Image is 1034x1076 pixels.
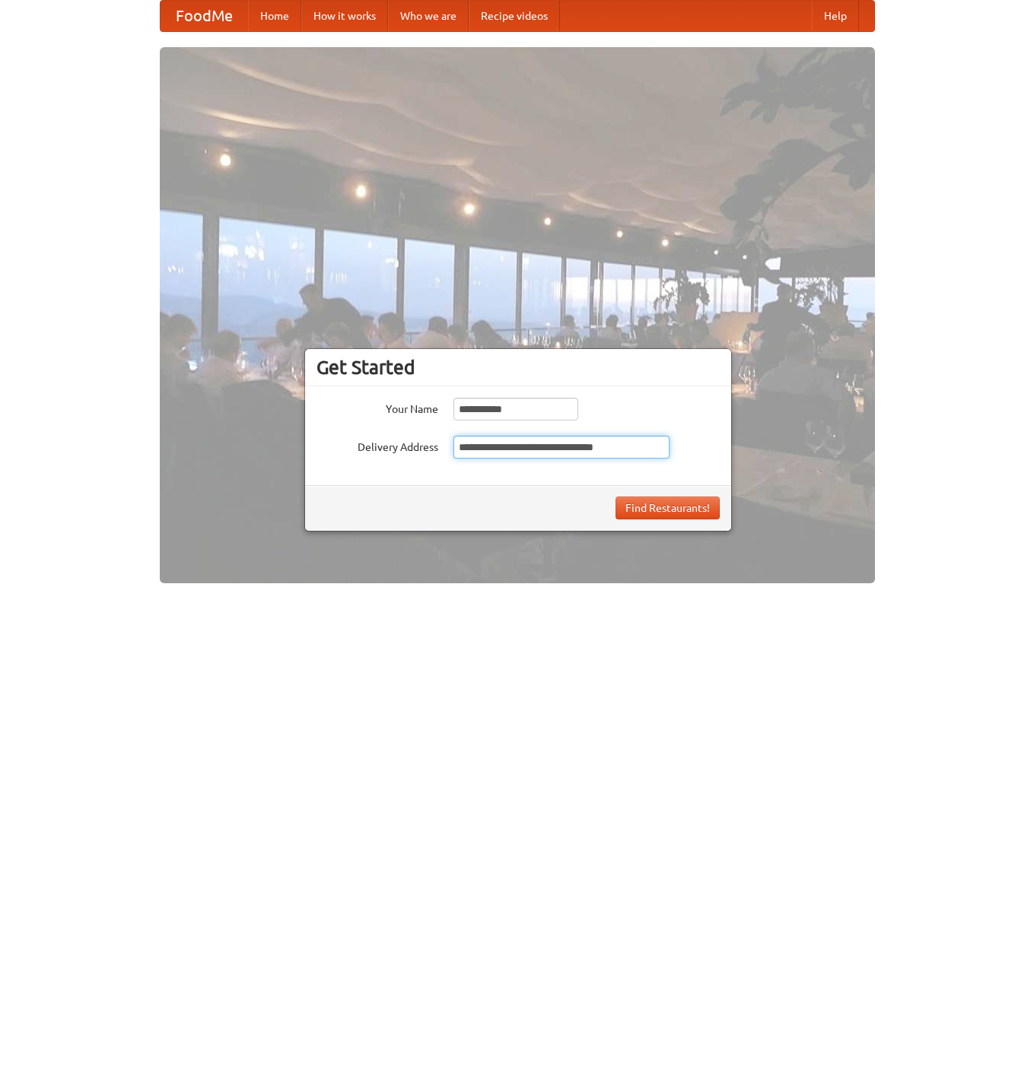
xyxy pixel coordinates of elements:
a: How it works [301,1,388,31]
button: Find Restaurants! [616,497,720,519]
a: Recipe videos [469,1,560,31]
label: Delivery Address [317,436,438,455]
h3: Get Started [317,356,720,379]
label: Your Name [317,398,438,417]
a: FoodMe [161,1,248,31]
a: Home [248,1,301,31]
a: Help [812,1,859,31]
a: Who we are [388,1,469,31]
